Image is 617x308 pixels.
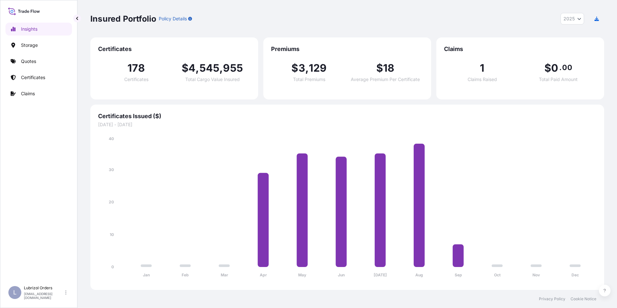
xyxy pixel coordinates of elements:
span: Total Paid Amount [539,77,578,82]
p: Insights [21,26,37,32]
span: Total Cargo Value Insured [185,77,240,82]
tspan: Jan [143,272,150,277]
p: Storage [21,42,38,48]
span: 4 [188,63,196,73]
a: Cookie Notice [571,296,596,302]
a: Certificates [5,71,72,84]
tspan: Jun [338,272,345,277]
tspan: 30 [109,167,114,172]
span: . [559,65,561,70]
span: [DATE] - [DATE] [98,121,596,128]
span: Claims Raised [468,77,497,82]
tspan: 10 [110,232,114,237]
p: Quotes [21,58,36,65]
p: Certificates [21,74,45,81]
button: Year Selector [561,13,584,25]
span: , [196,63,199,73]
span: , [219,63,223,73]
tspan: 20 [109,200,114,204]
span: $ [544,63,551,73]
span: $ [182,63,188,73]
a: Quotes [5,55,72,68]
tspan: Dec [571,272,579,277]
tspan: Aug [415,272,423,277]
tspan: [DATE] [374,272,387,277]
tspan: Apr [260,272,267,277]
a: Privacy Policy [539,296,565,302]
span: Total Premiums [293,77,325,82]
span: 18 [383,63,394,73]
span: Certificates [98,45,250,53]
span: , [305,63,309,73]
p: Policy Details [159,15,187,22]
tspan: 0 [111,264,114,269]
span: 129 [309,63,327,73]
span: $ [376,63,383,73]
span: Certificates [124,77,148,82]
p: Lubrizol Orders [24,285,64,291]
span: 0 [551,63,558,73]
tspan: Oct [494,272,501,277]
tspan: 40 [109,136,114,141]
a: Insights [5,23,72,36]
p: [EMAIL_ADDRESS][DOMAIN_NAME] [24,292,64,300]
span: 545 [199,63,220,73]
span: 00 [562,65,572,70]
span: Certificates Issued ($) [98,112,596,120]
tspan: Mar [221,272,228,277]
tspan: May [298,272,307,277]
span: $ [291,63,298,73]
span: 178 [127,63,145,73]
span: 955 [223,63,243,73]
tspan: Sep [455,272,462,277]
a: Claims [5,87,72,100]
span: 1 [480,63,484,73]
tspan: Feb [182,272,189,277]
span: Average Premium Per Certificate [351,77,420,82]
a: Storage [5,39,72,52]
span: 2025 [563,15,575,22]
span: L [13,289,16,296]
span: Premiums [271,45,423,53]
span: 3 [298,63,305,73]
tspan: Nov [532,272,540,277]
span: Claims [444,45,596,53]
p: Insured Portfolio [90,14,156,24]
p: Claims [21,90,35,97]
